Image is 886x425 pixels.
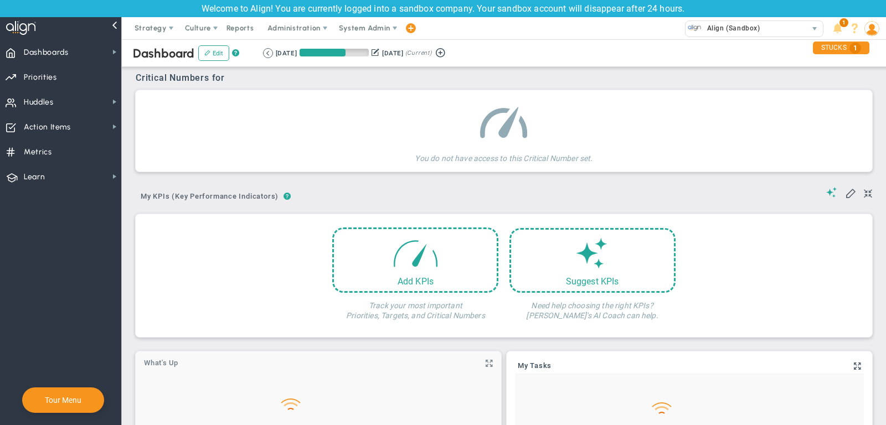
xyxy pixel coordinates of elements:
[702,21,760,35] span: Align (Sandbox)
[24,165,45,189] span: Learn
[688,21,702,35] img: 33651.Company.photo
[136,188,284,207] button: My KPIs (Key Performance Indicators)
[826,187,837,198] span: Suggestions (AI Feature)
[136,72,228,83] span: Critical Numbers for
[339,24,390,32] span: System Admin
[807,21,823,37] span: select
[24,141,52,164] span: Metrics
[382,48,403,58] div: [DATE]
[509,293,676,320] h4: Need help choosing the right KPIs? [PERSON_NAME]'s AI Coach can help.
[133,46,194,61] span: Dashboard
[415,146,593,163] h4: You do not have access to this Critical Number set.
[221,17,260,39] span: Reports
[24,66,57,89] span: Priorities
[839,18,848,27] span: 1
[24,91,54,114] span: Huddles
[846,17,863,39] li: Help & Frequently Asked Questions (FAQ)
[267,24,320,32] span: Administration
[332,293,498,320] h4: Track your most important Priorities, Targets, and Critical Numbers
[518,362,552,371] a: My Tasks
[136,188,284,205] span: My KPIs (Key Performance Indicators)
[24,116,71,139] span: Action Items
[198,45,229,61] button: Edit
[276,48,297,58] div: [DATE]
[300,49,369,56] div: Period Progress: 66% Day 60 of 90 with 30 remaining.
[42,395,85,405] button: Tour Menu
[518,362,552,370] span: My Tasks
[135,24,167,32] span: Strategy
[24,41,69,64] span: Dashboards
[845,187,856,198] span: Edit My KPIs
[185,24,211,32] span: Culture
[334,276,497,287] div: Add KPIs
[829,17,846,39] li: Announcements
[405,48,432,58] span: (Current)
[849,43,861,54] span: 1
[864,21,879,36] img: 193898.Person.photo
[263,48,273,58] button: Go to previous period
[813,42,869,54] div: STUCKS
[511,276,674,287] div: Suggest KPIs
